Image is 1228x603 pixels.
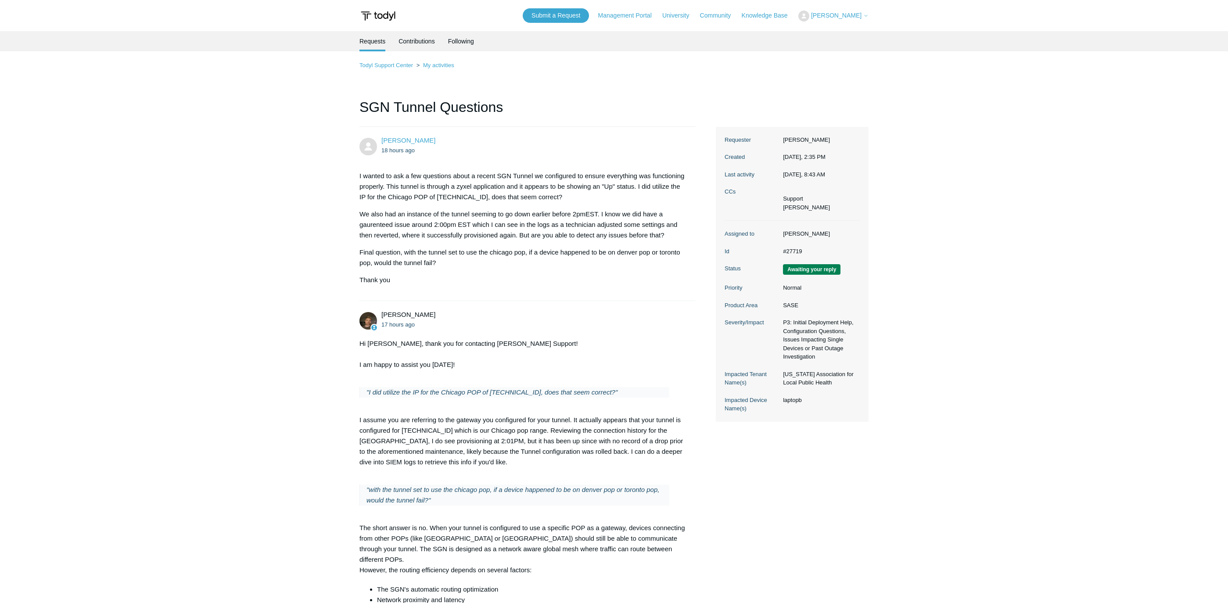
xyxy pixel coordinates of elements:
[725,136,779,144] dt: Requester
[366,387,663,398] p: "I did utilize the IP for the Chicago POP of [TECHNICAL_ID], does that seem correct?"
[598,11,661,20] a: Management Portal
[359,209,687,240] p: We also had an instance of the tunnel seeming to go down earlier before 2pmEST. I know we did hav...
[359,8,397,24] img: Todyl Support Center Help Center home page
[399,31,435,51] a: Contributions
[359,31,385,51] li: Requests
[725,153,779,162] dt: Created
[381,136,435,144] span: Jacob Bejarano
[725,370,779,387] dt: Impacted Tenant Name(s)
[359,97,696,127] h1: SGN Tunnel Questions
[448,31,474,51] a: Following
[783,264,840,275] span: We are waiting for you to respond
[381,136,435,144] a: [PERSON_NAME]
[359,62,413,68] a: Todyl Support Center
[779,318,860,361] dd: P3: Initial Deployment Help, Configuration Questions, Issues Impacting Single Devices or Past Out...
[725,396,779,413] dt: Impacted Device Name(s)
[725,301,779,310] dt: Product Area
[742,11,797,20] a: Knowledge Base
[783,154,826,160] time: 08/27/2025, 14:35
[381,321,415,328] time: 08/27/2025, 15:36
[779,301,860,310] dd: SASE
[725,318,779,327] dt: Severity/Impact
[377,584,687,595] li: The SGN's automatic routing optimization
[779,136,860,144] dd: [PERSON_NAME]
[366,485,663,506] p: "with the tunnel set to use the chicago pop, if a device happened to be on denver pop or toronto ...
[783,194,830,203] li: Support
[381,311,435,318] span: Andy Paull
[783,203,830,212] li: Dylan Cubberly
[359,247,687,268] p: Final question, with the tunnel set to use the chicago pop, if a device happened to be on denver ...
[359,171,687,202] p: I wanted to ask a few questions about a recent SGN Tunnel we configured to ensure everything was ...
[798,11,869,22] button: [PERSON_NAME]
[381,147,415,154] time: 08/27/2025, 14:35
[700,11,740,20] a: Community
[725,264,779,273] dt: Status
[359,62,415,68] li: Todyl Support Center
[725,284,779,292] dt: Priority
[779,370,860,387] dd: [US_STATE] Association for Local Public Health
[725,247,779,256] dt: Id
[783,171,825,178] time: 08/28/2025, 08:43
[359,275,687,285] p: Thank you
[523,8,589,23] a: Submit a Request
[725,187,779,196] dt: CCs
[779,230,860,238] dd: [PERSON_NAME]
[725,170,779,179] dt: Last activity
[779,247,860,256] dd: #27719
[811,12,862,19] span: [PERSON_NAME]
[779,284,860,292] dd: Normal
[415,62,454,68] li: My activities
[662,11,698,20] a: University
[779,396,860,405] dd: laptopb
[423,62,454,68] a: My activities
[725,230,779,238] dt: Assigned to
